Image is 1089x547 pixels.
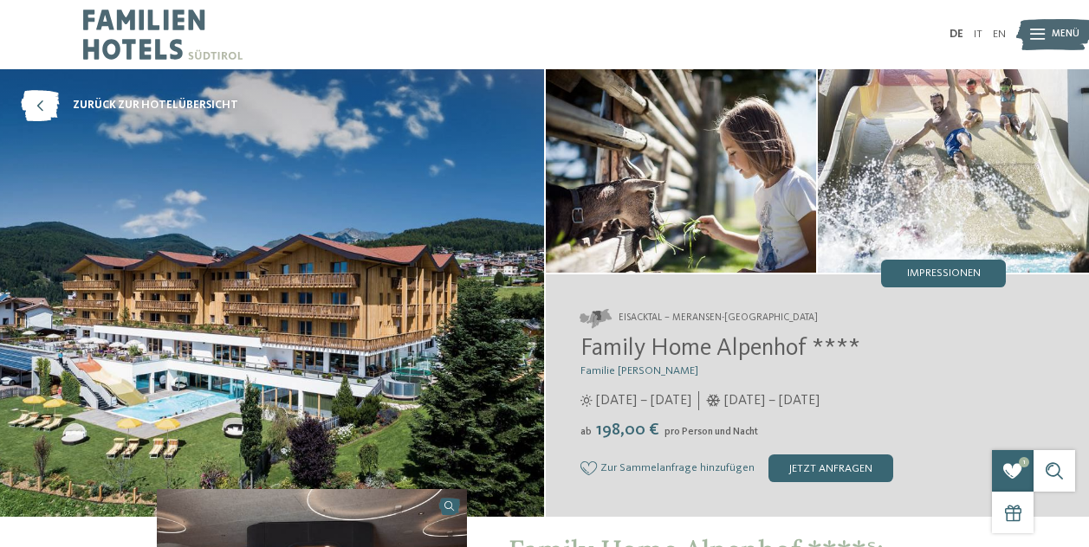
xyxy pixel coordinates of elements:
[73,98,238,113] span: zurück zur Hotelübersicht
[950,29,963,40] a: DE
[580,427,592,437] span: ab
[992,450,1034,492] a: 1
[546,69,817,273] img: Das Familienhotel in Meransen: alles ist möglich
[580,337,860,361] span: Family Home Alpenhof ****
[907,268,981,280] span: Impressionen
[1052,28,1079,42] span: Menü
[21,90,238,121] a: zurück zur Hotelübersicht
[580,395,593,407] i: Öffnungszeiten im Sommer
[619,312,818,325] span: Eisacktal – Meransen-[GEOGRAPHIC_DATA]
[724,391,820,410] span: [DATE] – [DATE]
[818,69,1089,273] img: Das Familienhotel in Meransen: alles ist möglich
[974,29,982,40] a: IT
[993,29,1006,40] a: EN
[593,422,663,439] span: 198,00 €
[768,454,893,482] div: jetzt anfragen
[600,462,755,474] span: Zur Sammelanfrage hinzufügen
[664,427,758,437] span: pro Person und Nacht
[1019,457,1029,467] span: 1
[580,365,698,376] span: Familie [PERSON_NAME]
[596,391,691,410] span: [DATE] – [DATE]
[706,395,721,407] i: Öffnungszeiten im Winter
